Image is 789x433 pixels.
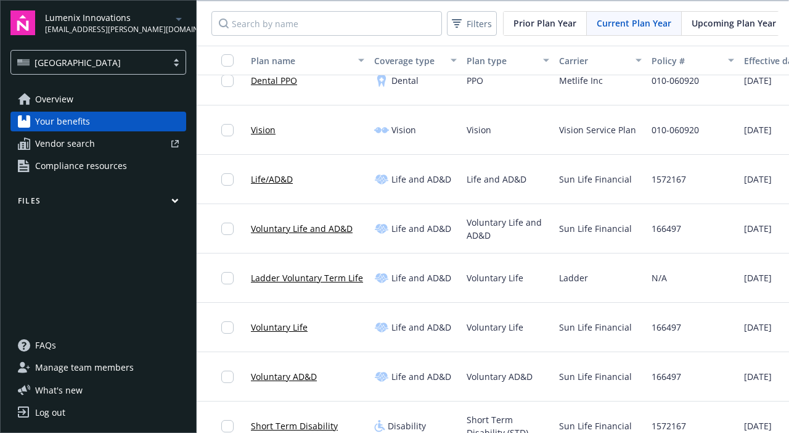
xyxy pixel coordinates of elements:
span: Sun Life Financial [559,419,632,432]
span: Voluntary Life and AD&D [467,216,549,242]
span: Life and AD&D [391,271,451,284]
input: Toggle Row Selected [221,371,234,383]
a: Short Term Disability [251,419,338,432]
span: Sun Life Financial [559,321,632,334]
span: FAQs [35,336,56,355]
span: Compliance resources [35,156,127,176]
input: Toggle Row Selected [221,272,234,284]
button: Carrier [554,46,647,75]
span: 1572167 [652,419,686,432]
span: Sun Life Financial [559,370,632,383]
a: Life/AD&D [251,173,293,186]
span: 166497 [652,222,681,235]
a: Compliance resources [10,156,186,176]
span: Your benefits [35,112,90,131]
span: Life and AD&D [391,370,451,383]
span: Voluntary Life [467,271,523,284]
span: Voluntary Life [467,321,523,334]
span: Filters [467,17,492,30]
span: [DATE] [744,271,772,284]
span: Filters [449,15,494,33]
span: Manage team members [35,358,134,377]
span: Metlife Inc [559,74,603,87]
a: Manage team members [10,358,186,377]
input: Toggle Row Selected [221,223,234,235]
span: Sun Life Financial [559,222,632,235]
span: Sun Life Financial [559,173,632,186]
span: Life and AD&D [391,321,451,334]
a: FAQs [10,336,186,355]
span: What ' s new [35,384,83,397]
a: Vendor search [10,134,186,154]
button: Files [10,196,186,211]
a: Vision [251,123,276,136]
span: [EMAIL_ADDRESS][PERSON_NAME][DOMAIN_NAME] [45,24,171,35]
span: Life and AD&D [467,173,526,186]
a: Voluntary Life and AD&D [251,222,353,235]
span: Vision [467,123,491,136]
input: Toggle Row Selected [221,321,234,334]
input: Toggle Row Selected [221,420,234,432]
span: 010-060920 [652,123,699,136]
img: navigator-logo.svg [10,10,35,35]
span: Disability [388,419,426,432]
a: Overview [10,89,186,109]
a: Voluntary Life [251,321,308,334]
input: Toggle Row Selected [221,173,234,186]
button: Policy # [647,46,739,75]
span: [DATE] [744,370,772,383]
span: [GEOGRAPHIC_DATA] [17,56,161,69]
span: Lumenix Innovations [45,11,171,24]
span: Upcoming Plan Year [692,17,776,30]
span: Vision Service Plan [559,123,636,136]
span: [DATE] [744,173,772,186]
input: Toggle Row Selected [221,75,234,87]
span: 010-060920 [652,74,699,87]
a: arrowDropDown [171,11,186,26]
button: Coverage type [369,46,462,75]
span: Life and AD&D [391,173,451,186]
span: Vision [391,123,416,136]
div: Carrier [559,54,628,67]
a: Your benefits [10,112,186,131]
span: [DATE] [744,123,772,136]
a: Voluntary AD&D [251,370,317,383]
span: [DATE] [744,74,772,87]
span: Dental [391,74,419,87]
span: 1572167 [652,173,686,186]
span: Ladder [559,271,588,284]
span: N/A [652,271,667,284]
a: Ladder Voluntary Term Life [251,271,363,284]
button: Plan name [246,46,369,75]
input: Toggle Row Selected [221,124,234,136]
button: Lumenix Innovations[EMAIL_ADDRESS][PERSON_NAME][DOMAIN_NAME]arrowDropDown [45,10,186,35]
span: [DATE] [744,419,772,432]
span: [DATE] [744,321,772,334]
div: Plan type [467,54,536,67]
button: What's new [10,384,102,397]
span: Vendor search [35,134,95,154]
span: Voluntary AD&D [467,370,533,383]
input: Search by name [211,11,442,36]
span: [GEOGRAPHIC_DATA] [35,56,121,69]
button: Plan type [462,46,554,75]
span: Overview [35,89,73,109]
button: Filters [447,11,497,36]
span: 166497 [652,321,681,334]
span: Current Plan Year [597,17,671,30]
div: Log out [35,403,65,423]
div: Policy # [652,54,721,67]
div: Plan name [251,54,351,67]
a: Dental PPO [251,74,297,87]
span: [DATE] [744,222,772,235]
span: 166497 [652,370,681,383]
input: Select all [221,54,234,67]
div: Coverage type [374,54,443,67]
span: Life and AD&D [391,222,451,235]
span: Prior Plan Year [513,17,576,30]
span: PPO [467,74,483,87]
